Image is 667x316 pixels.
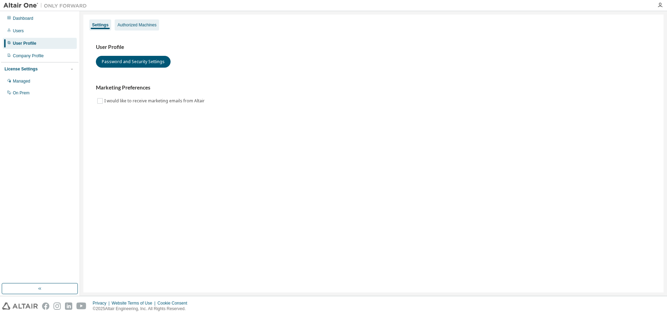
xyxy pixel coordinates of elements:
div: Authorized Machines [117,22,156,28]
img: Altair One [3,2,90,9]
img: instagram.svg [53,302,61,310]
div: Company Profile [13,53,44,59]
button: Password and Security Settings [96,56,171,68]
div: Dashboard [13,16,33,21]
img: altair_logo.svg [2,302,38,310]
img: youtube.svg [76,302,87,310]
div: Website Terms of Use [112,300,157,306]
p: © 2025 Altair Engineering, Inc. All Rights Reserved. [93,306,191,312]
div: License Settings [5,66,38,72]
h3: User Profile [96,44,651,51]
img: linkedin.svg [65,302,72,310]
div: On Prem [13,90,30,96]
label: I would like to receive marketing emails from Altair [104,97,206,105]
h3: Marketing Preferences [96,84,651,91]
div: Managed [13,78,30,84]
div: Cookie Consent [157,300,191,306]
div: User Profile [13,41,36,46]
div: Settings [92,22,108,28]
img: facebook.svg [42,302,49,310]
div: Privacy [93,300,112,306]
div: Users [13,28,24,34]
